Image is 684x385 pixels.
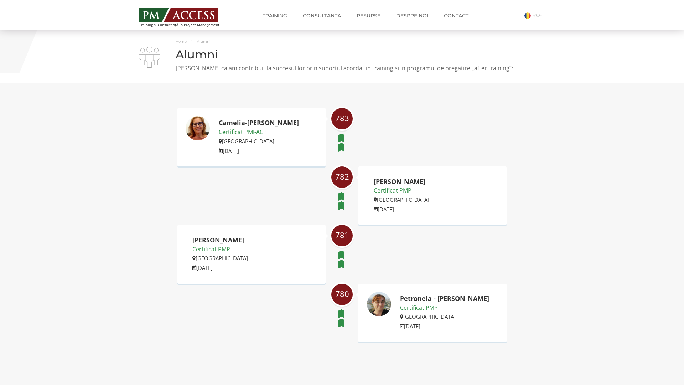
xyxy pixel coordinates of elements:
p: [GEOGRAPHIC_DATA] [400,312,489,321]
h2: Petronela - [PERSON_NAME] [400,295,489,302]
span: 781 [331,231,353,240]
h1: Alumni [139,48,545,61]
a: Despre noi [391,9,434,23]
p: [DATE] [219,147,299,155]
h2: [PERSON_NAME] [374,178,429,185]
p: Certificat PMP [374,186,429,195]
img: Camelia-Elena Sava [185,116,210,141]
p: [DATE] [192,263,248,272]
h2: Camelia-[PERSON_NAME] [219,119,299,127]
p: [GEOGRAPHIC_DATA] [192,254,248,262]
a: Consultanta [297,9,346,23]
p: Certificat PMP [192,245,248,254]
p: [DATE] [374,205,429,214]
a: Contact [439,9,474,23]
p: [DATE] [400,322,489,330]
p: Certificat PMI-ACP [219,128,299,137]
a: Training [257,9,292,23]
a: RO [524,12,545,19]
p: [GEOGRAPHIC_DATA] [219,137,299,145]
a: Resurse [351,9,386,23]
img: Romana [524,12,531,19]
p: [PERSON_NAME] ca am contribuit la succesul lor prin suportul acordat in training si in programul ... [139,64,545,72]
p: Certificat PMP [400,303,489,313]
a: Home [176,39,187,44]
span: 783 [331,114,353,123]
span: Training și Consultanță în Project Management [139,23,233,27]
span: Alumni [197,39,211,44]
img: i-02.png [139,47,160,68]
img: PM ACCESS - Echipa traineri si consultanti certificati PMP: Narciss Popescu, Mihai Olaru, Monica ... [139,8,218,22]
p: [GEOGRAPHIC_DATA] [374,195,429,204]
span: 780 [331,289,353,298]
a: Training și Consultanță în Project Management [139,6,233,27]
img: Petronela - Roxana Benea [367,292,392,317]
span: 782 [331,172,353,181]
h2: [PERSON_NAME] [192,237,248,244]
